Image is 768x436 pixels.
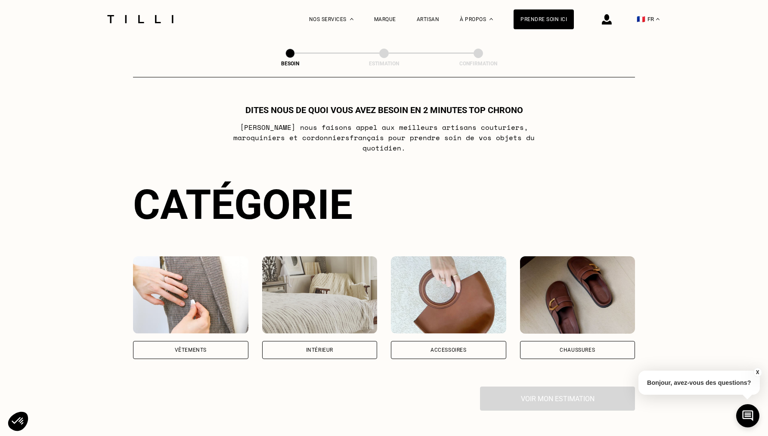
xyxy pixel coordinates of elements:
[656,18,660,20] img: menu déroulant
[753,368,762,377] button: X
[104,15,177,23] img: Logo du service de couturière Tilli
[350,18,353,20] img: Menu déroulant
[638,371,760,395] p: Bonjour, avez-vous des questions?
[602,14,612,25] img: icône connexion
[214,122,555,153] p: [PERSON_NAME] nous faisons appel aux meilleurs artisans couturiers , maroquiniers et cordonniers ...
[430,347,467,353] div: Accessoires
[417,16,440,22] a: Artisan
[133,181,635,229] div: Catégorie
[489,18,493,20] img: Menu déroulant à propos
[175,347,207,353] div: Vêtements
[306,347,333,353] div: Intérieur
[245,105,523,115] h1: Dites nous de quoi vous avez besoin en 2 minutes top chrono
[341,61,427,67] div: Estimation
[374,16,396,22] a: Marque
[520,256,635,334] img: Chaussures
[435,61,521,67] div: Confirmation
[262,256,378,334] img: Intérieur
[247,61,333,67] div: Besoin
[133,256,248,334] img: Vêtements
[391,256,506,334] img: Accessoires
[560,347,595,353] div: Chaussures
[514,9,574,29] a: Prendre soin ici
[637,15,645,23] span: 🇫🇷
